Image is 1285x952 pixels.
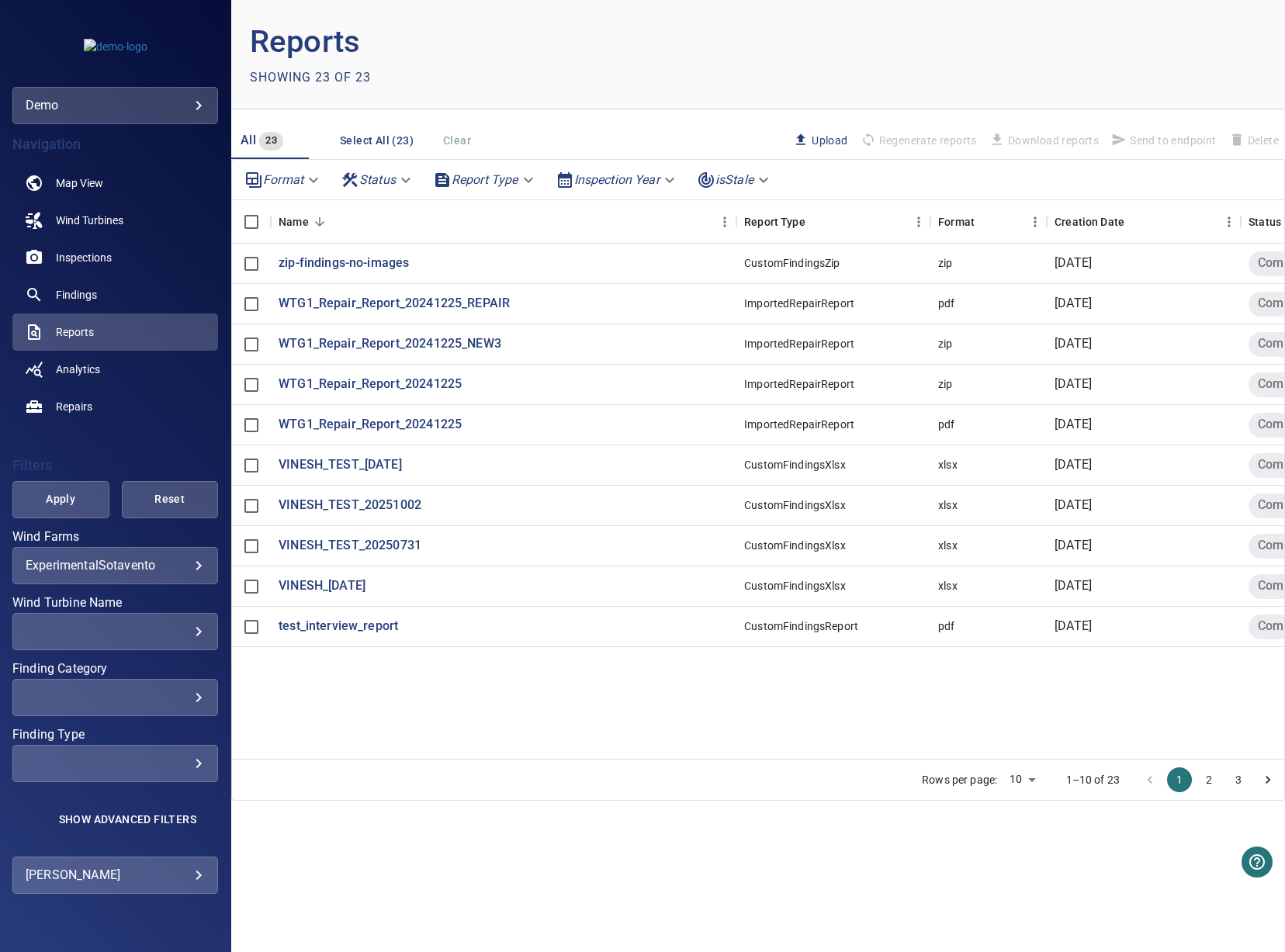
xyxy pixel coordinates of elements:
div: ImportedRepairReport [744,296,854,311]
a: windturbines noActive [12,202,218,239]
em: Format [263,172,303,187]
label: Finding Type [12,729,218,741]
div: Report Type [744,200,805,244]
img: demo-logo [84,39,147,54]
button: Upload [787,127,854,154]
p: [DATE] [1055,416,1092,434]
span: Apply [32,490,90,509]
div: Report Type [427,166,543,193]
a: WTG1_Repair_Report_20241225_REPAIR [279,295,510,313]
span: Inspections [56,250,112,265]
a: WTG1_Repair_Report_20241225_NEW3 [279,335,501,353]
div: CustomFindingsReport [744,618,858,634]
span: Repairs [56,399,92,414]
em: Inspection Year [574,172,660,187]
div: [PERSON_NAME] [26,863,205,888]
span: Wind Turbines [56,213,123,228]
a: test_interview_report [279,618,398,635]
button: Sort [1124,211,1146,233]
a: WTG1_Repair_Report_20241225 [279,376,462,393]
p: 1–10 of 23 [1066,772,1120,788]
div: pdf [938,417,954,432]
a: VINESH_TEST_20251002 [279,497,421,514]
span: Findings [56,287,97,303]
div: Status [1249,200,1281,244]
p: [DATE] [1055,295,1092,313]
a: zip-findings-no-images [279,254,409,272]
a: VINESH_TEST_20250731 [279,537,421,555]
h4: Filters [12,458,218,473]
div: Format [938,200,975,244]
div: Wind Farms [12,547,218,584]
a: inspections noActive [12,239,218,276]
button: Apply [12,481,109,518]
span: All [241,133,256,147]
span: Show Advanced Filters [59,813,196,826]
span: Reports [56,324,94,340]
div: ImportedRepairReport [744,417,854,432]
p: Rows per page: [922,772,997,788]
button: Menu [1023,210,1047,234]
div: Name [279,200,309,244]
p: [DATE] [1055,335,1092,353]
button: Show Advanced Filters [50,807,206,832]
div: Status [334,166,421,193]
div: pdf [938,296,954,311]
div: xlsx [938,497,958,513]
div: Report Type [736,200,930,244]
p: [DATE] [1055,537,1092,555]
div: Creation Date [1055,200,1124,244]
div: xlsx [938,578,958,594]
em: Status [359,172,396,187]
div: 10 [1003,768,1041,791]
button: page 1 [1167,767,1192,792]
p: [DATE] [1055,618,1092,635]
div: CustomFindingsXlsx [744,457,846,473]
label: Wind Farms [12,531,218,543]
a: reports active [12,313,218,351]
span: 23 [259,132,283,150]
p: [DATE] [1055,376,1092,393]
div: zip [938,255,952,271]
button: Menu [1217,210,1241,234]
em: isStale [715,172,753,187]
em: Report Type [452,172,518,187]
div: demo [12,87,218,124]
a: repairs noActive [12,388,218,425]
a: WTG1_Repair_Report_20241225 [279,416,462,434]
div: isStale [691,166,778,193]
div: Wind Turbine Name [12,613,218,650]
span: Analytics [56,362,100,377]
div: zip [938,376,952,392]
div: xlsx [938,457,958,473]
button: Menu [907,210,930,234]
p: [DATE] [1055,577,1092,595]
div: pdf [938,618,954,634]
div: CustomFindingsXlsx [744,578,846,594]
div: ImportedRepairReport [744,336,854,351]
a: VINESH_TEST_[DATE] [279,456,402,474]
div: Name [271,200,736,244]
span: Upload [793,132,847,149]
div: Format [930,200,1047,244]
button: Go to next page [1256,767,1280,792]
a: VINESH_[DATE] [279,577,365,595]
label: Finding Category [12,663,218,675]
a: map noActive [12,164,218,202]
div: Finding Type [12,745,218,782]
div: Format [238,166,328,193]
div: Creation Date [1047,200,1241,244]
h4: Navigation [12,137,218,152]
p: [DATE] [1055,254,1092,272]
p: Showing 23 of 23 [250,68,371,87]
div: demo [26,93,205,118]
p: [DATE] [1055,497,1092,514]
label: Wind Turbine Name [12,597,218,609]
div: ImportedRepairReport [744,376,854,392]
